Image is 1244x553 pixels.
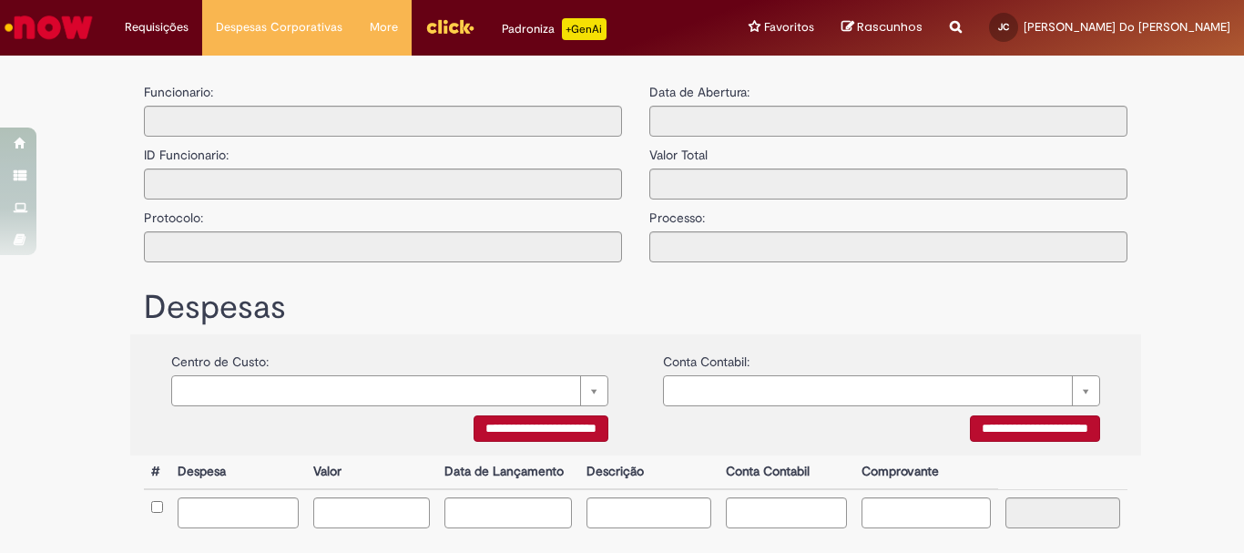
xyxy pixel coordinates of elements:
label: Centro de Custo: [171,343,269,371]
th: Descrição [579,456,718,489]
h1: Despesas [144,290,1127,326]
span: Rascunhos [857,18,923,36]
th: Comprovante [854,456,999,489]
label: ID Funcionario: [144,137,229,164]
img: ServiceNow [2,9,96,46]
label: Valor Total [649,137,708,164]
span: [PERSON_NAME] Do [PERSON_NAME] [1024,19,1230,35]
label: Funcionario: [144,83,213,101]
span: Despesas Corporativas [216,18,342,36]
th: Despesa [170,456,306,489]
th: # [144,456,170,489]
label: Data de Abertura: [649,83,749,101]
a: Limpar campo {0} [171,375,608,406]
a: Rascunhos [841,19,923,36]
div: Padroniza [502,18,607,40]
p: +GenAi [562,18,607,40]
span: JC [998,21,1009,33]
th: Data de Lançamento [437,456,580,489]
span: Requisições [125,18,189,36]
img: click_logo_yellow_360x200.png [425,13,474,40]
label: Protocolo: [144,200,203,227]
a: Limpar campo {0} [663,375,1100,406]
label: Processo: [649,200,705,227]
th: Valor [306,456,436,489]
span: Favoritos [764,18,814,36]
th: Conta Contabil [719,456,854,489]
span: More [370,18,398,36]
label: Conta Contabil: [663,343,749,371]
